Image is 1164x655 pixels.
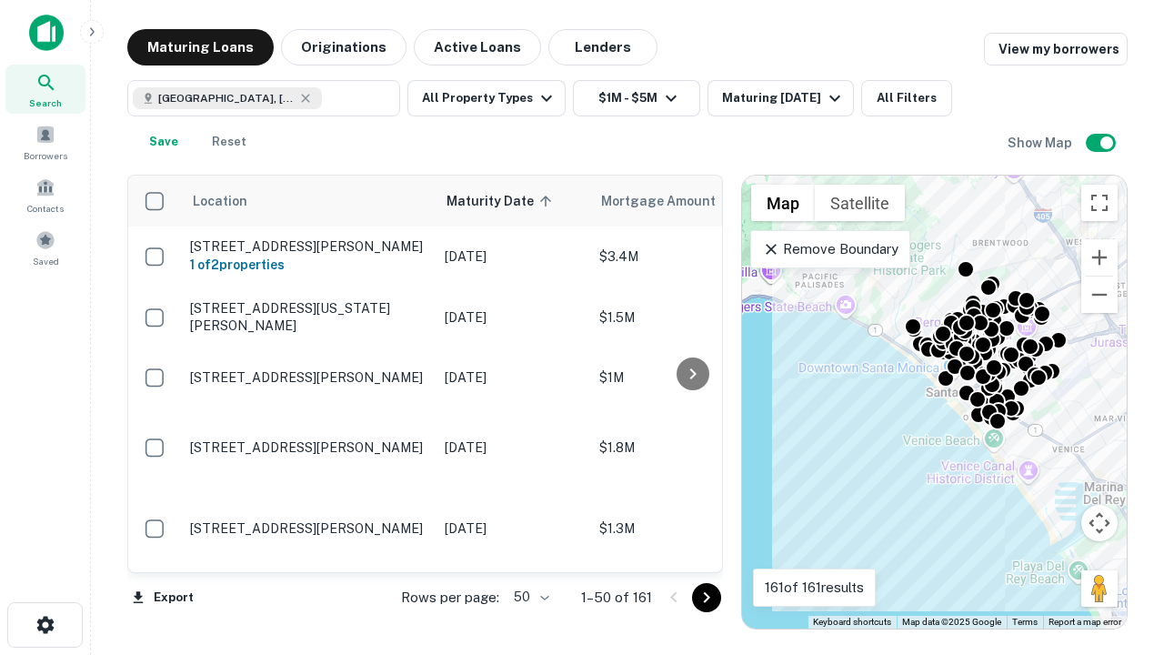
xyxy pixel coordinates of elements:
div: 0 0 [742,176,1127,629]
span: [GEOGRAPHIC_DATA], [GEOGRAPHIC_DATA], [GEOGRAPHIC_DATA] [158,90,295,106]
button: Zoom out [1081,277,1118,313]
button: Active Loans [414,29,541,65]
img: Google [747,605,807,629]
button: Show street map [751,185,815,221]
button: Keyboard shortcuts [813,616,891,629]
a: Contacts [5,170,85,219]
p: [DATE] [445,247,581,267]
a: Report a map error [1049,617,1121,627]
button: Show satellite imagery [815,185,905,221]
span: Search [29,96,62,110]
a: View my borrowers [984,33,1128,65]
th: Location [181,176,436,227]
button: Toggle fullscreen view [1081,185,1118,221]
p: $1.3M [599,519,781,539]
button: All Property Types [407,80,566,116]
div: Maturing [DATE] [722,87,846,109]
a: Search [5,65,85,114]
span: Location [192,190,247,212]
p: $1M [599,368,781,388]
span: Map data ©2025 Google [902,617,1001,627]
a: Terms (opens in new tab) [1012,617,1038,627]
span: Saved [33,254,59,268]
a: Open this area in Google Maps (opens a new window) [747,605,807,629]
th: Mortgage Amount [590,176,790,227]
span: Contacts [27,201,64,216]
button: Go to next page [692,583,721,612]
p: [STREET_ADDRESS][PERSON_NAME] [190,238,426,255]
span: Maturity Date [447,190,557,212]
p: Rows per page: [401,587,499,609]
button: Map camera controls [1081,505,1118,541]
button: Maturing [DATE] [707,80,854,116]
div: 50 [507,584,552,610]
a: Saved [5,223,85,272]
button: Reset [200,124,258,160]
p: [STREET_ADDRESS][PERSON_NAME] [190,369,426,386]
p: $1.5M [599,307,781,327]
p: 1–50 of 161 [581,587,652,609]
button: Zoom in [1081,239,1118,276]
p: [DATE] [445,307,581,327]
button: Originations [281,29,406,65]
span: Borrowers [24,148,67,163]
th: Maturity Date [436,176,590,227]
p: Remove Boundary [762,238,898,260]
button: All Filters [861,80,952,116]
iframe: Chat Widget [1073,509,1164,597]
img: capitalize-icon.png [29,15,64,51]
button: Save your search to get updates of matches that match your search criteria. [135,124,193,160]
button: Export [127,584,198,611]
p: [DATE] [445,368,581,388]
p: [DATE] [445,519,581,539]
a: Borrowers [5,117,85,166]
h6: 1 of 2 properties [190,255,426,275]
p: $1.8M [599,438,781,458]
span: Mortgage Amount [601,190,739,212]
button: Lenders [548,29,657,65]
p: [STREET_ADDRESS][PERSON_NAME] [190,439,426,456]
p: $3.4M [599,247,781,267]
p: 161 of 161 results [765,577,864,599]
p: [DATE] [445,438,581,458]
button: $1M - $5M [573,80,700,116]
h6: Show Map [1008,133,1075,153]
button: Maturing Loans [127,29,274,65]
p: [STREET_ADDRESS][PERSON_NAME] [190,520,426,537]
p: [STREET_ADDRESS][US_STATE][PERSON_NAME] [190,300,426,333]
